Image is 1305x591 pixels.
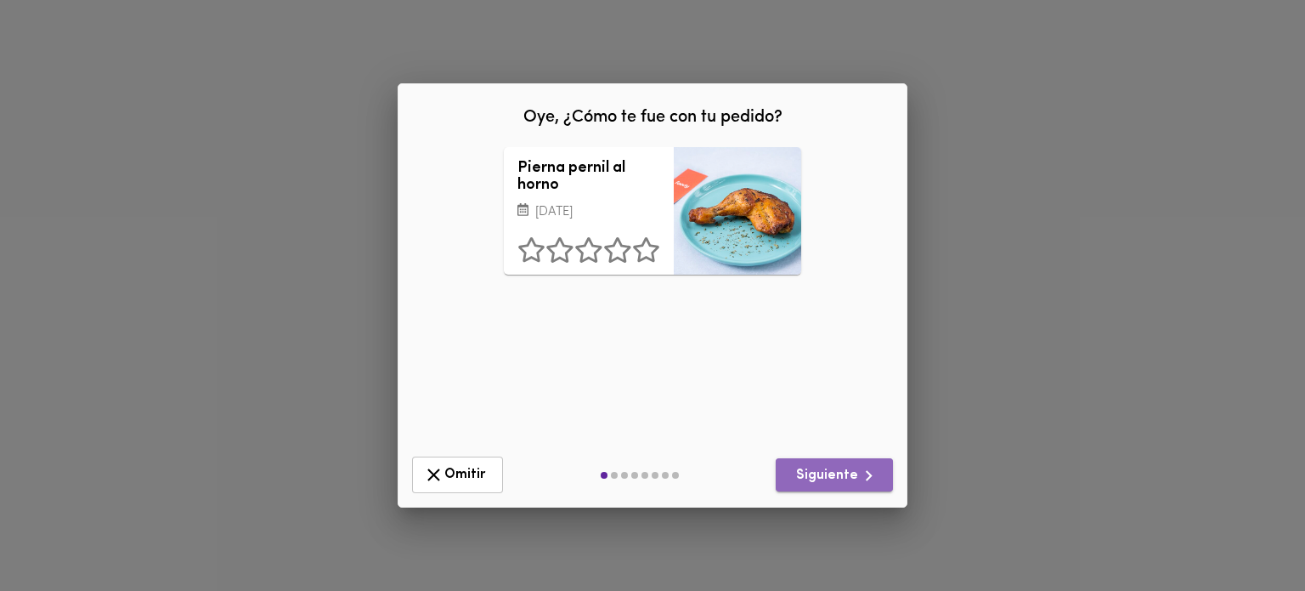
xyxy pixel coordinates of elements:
iframe: Messagebird Livechat Widget [1206,492,1288,574]
span: Omitir [423,464,492,486]
span: Siguiente [789,465,879,486]
p: [DATE] [517,203,660,223]
button: Omitir [412,457,503,493]
h3: Pierna pernil al horno [517,161,660,195]
span: Oye, ¿Cómo te fue con tu pedido? [523,109,782,126]
button: Siguiente [776,458,893,492]
div: Pierna pernil al horno [674,147,801,275]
